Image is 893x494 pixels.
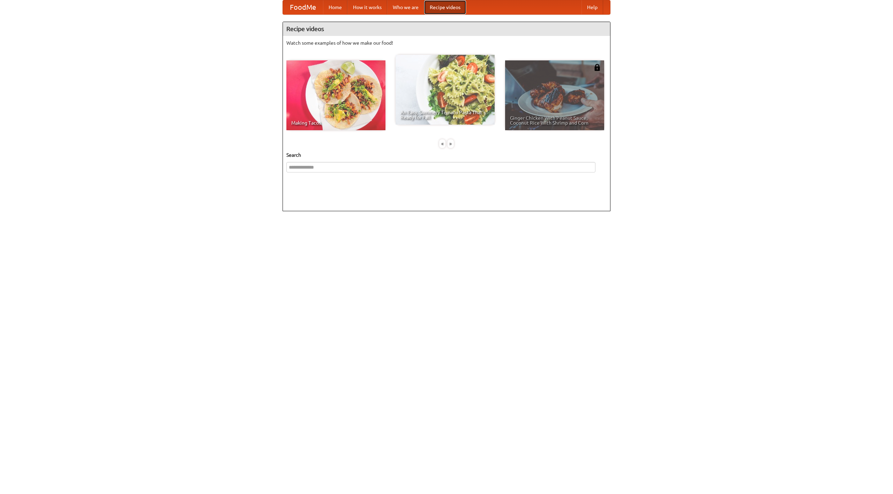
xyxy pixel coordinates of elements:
img: 483408.png [594,64,601,71]
a: Help [581,0,603,14]
span: An Easy, Summery Tomato Pasta That's Ready for Fall [400,110,490,120]
a: How it works [347,0,387,14]
div: » [448,139,454,148]
p: Watch some examples of how we make our food! [286,39,607,46]
a: FoodMe [283,0,323,14]
a: Home [323,0,347,14]
a: Recipe videos [424,0,466,14]
a: Making Tacos [286,60,385,130]
div: « [439,139,445,148]
h5: Search [286,152,607,158]
a: An Easy, Summery Tomato Pasta That's Ready for Fall [396,55,495,125]
span: Making Tacos [291,120,381,125]
a: Who we are [387,0,424,14]
h4: Recipe videos [283,22,610,36]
